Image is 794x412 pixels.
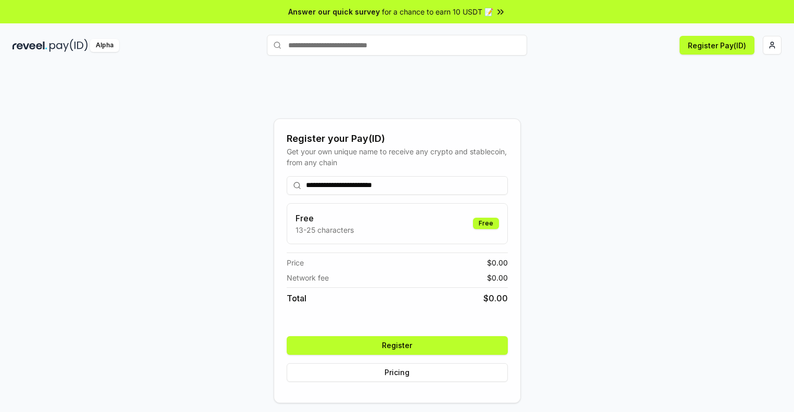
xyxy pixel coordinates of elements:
[287,292,306,304] span: Total
[288,6,380,17] span: Answer our quick survey
[287,257,304,268] span: Price
[487,272,508,283] span: $ 0.00
[382,6,493,17] span: for a chance to earn 10 USDT 📝
[287,363,508,382] button: Pricing
[90,39,119,52] div: Alpha
[287,146,508,168] div: Get your own unique name to receive any crypto and stablecoin, from any chain
[483,292,508,304] span: $ 0.00
[680,36,754,55] button: Register Pay(ID)
[296,212,354,224] h3: Free
[287,131,508,146] div: Register your Pay(ID)
[12,39,47,52] img: reveel_dark
[473,218,499,229] div: Free
[287,272,329,283] span: Network fee
[296,224,354,235] p: 13-25 characters
[287,336,508,355] button: Register
[487,257,508,268] span: $ 0.00
[49,39,88,52] img: pay_id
